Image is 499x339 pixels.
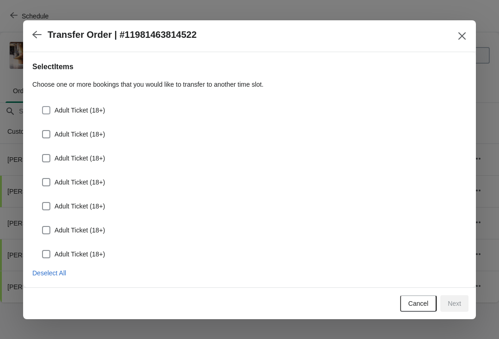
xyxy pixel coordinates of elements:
[55,106,105,115] span: Adult Ticket (18+)
[454,28,470,44] button: Close
[29,265,70,281] button: Deselect All
[400,295,437,312] button: Cancel
[55,250,105,259] span: Adult Ticket (18+)
[32,269,66,277] span: Deselect All
[48,30,197,40] h2: Transfer Order | #11981463814522
[55,202,105,211] span: Adult Ticket (18+)
[55,154,105,163] span: Adult Ticket (18+)
[32,80,467,89] p: Choose one or more bookings that you would like to transfer to another time slot.
[55,226,105,235] span: Adult Ticket (18+)
[408,300,429,307] span: Cancel
[55,130,105,139] span: Adult Ticket (18+)
[32,61,467,72] h2: Select Items
[55,178,105,187] span: Adult Ticket (18+)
